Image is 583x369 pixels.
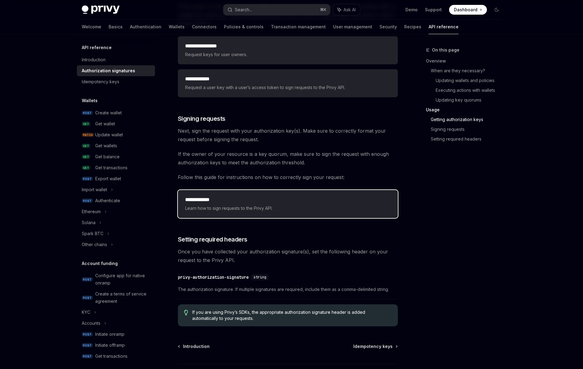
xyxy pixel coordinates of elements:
div: Idempotency keys [82,78,119,85]
span: POST [82,343,93,348]
a: GETGet wallets [77,140,155,151]
div: Create wallet [95,109,122,116]
div: Get wallets [95,142,117,149]
div: Other chains [82,241,107,248]
a: Idempotency keys [77,76,155,87]
span: The authorization signature. If multiple signatures are required, include them as a comma-delimit... [178,286,398,293]
h5: Wallets [82,97,98,104]
span: Learn how to sign requests to the Privy API. [185,205,390,212]
div: KYC [82,309,90,316]
a: Updating key quorums [436,95,506,105]
a: Introduction [77,54,155,65]
div: Export wallet [95,175,121,182]
div: Create a terms of service agreement [95,290,151,305]
div: Configure app for native onramp [95,272,151,287]
a: Setting required headers [431,134,506,144]
span: POST [82,177,93,181]
a: Dashboard [449,5,487,15]
div: Ethereum [82,208,101,215]
span: GET [82,144,90,148]
h5: Account funding [82,260,118,267]
span: Request a user key with a user’s access token to sign requests to the Privy API. [185,84,390,91]
span: If you are using Privy’s SDKs, the appropriate authorization signature header is added automatica... [192,309,391,321]
span: GET [82,122,90,126]
a: Executing actions with wallets [436,85,506,95]
div: Initiate offramp [95,342,125,349]
span: string [254,275,266,280]
span: POST [82,199,93,203]
span: POST [82,277,93,282]
a: Getting authorization keys [431,115,506,124]
span: ⌘ K [320,7,326,12]
div: Authenticate [95,197,120,204]
span: If the owner of your resource is a key quorum, make sure to sign the request with enough authoriz... [178,150,398,167]
a: Usage [426,105,506,115]
a: GETGet transactions [77,162,155,173]
a: POSTCreate a terms of service agreement [77,288,155,307]
span: Signing requests [178,114,225,123]
a: Recipes [404,20,421,34]
a: POSTConfigure app for native onramp [77,270,155,288]
img: dark logo [82,5,120,14]
div: Accounts [82,320,100,327]
a: When are they necessary? [431,66,506,76]
span: Request keys for user owners. [185,51,390,58]
div: Introduction [82,56,106,63]
div: Get transactions [95,164,128,171]
a: User management [333,20,372,34]
a: Transaction management [271,20,326,34]
a: Signing requests [431,124,506,134]
span: POST [82,354,93,359]
button: Toggle dark mode [492,5,502,15]
span: Setting required headers [178,235,247,244]
span: Ask AI [344,7,356,13]
div: Get balance [95,153,120,160]
span: POST [82,111,93,115]
div: Authorization signatures [82,67,135,74]
span: Follow this guide for instructions on how to correctly sign your request: [178,173,398,181]
button: Ask AI [333,4,360,15]
span: Dashboard [454,7,477,13]
div: Spark BTC [82,230,103,237]
a: **** **** ***Learn how to sign requests to the Privy API. [178,190,398,218]
svg: Tip [184,310,188,315]
a: POSTInitiate onramp [77,329,155,340]
a: GETGet balance [77,151,155,162]
a: API reference [429,20,459,34]
a: Authorization signatures [77,65,155,76]
a: PATCHUpdate wallet [77,129,155,140]
a: Wallets [169,20,185,34]
a: Security [380,20,397,34]
span: Once you have collected your authorization signature(s), set the following header on your request... [178,247,398,264]
a: POSTGet transactions [77,351,155,362]
a: Updating wallets and policies [436,76,506,85]
span: On this page [432,46,459,54]
div: Search... [235,6,252,13]
a: Support [425,7,442,13]
a: GETGet wallet [77,118,155,129]
span: GET [82,166,90,170]
a: **** **** ***Request a user key with a user’s access token to sign requests to the Privy API. [178,69,398,97]
div: Solana [82,219,95,226]
a: POSTAuthenticate [77,195,155,206]
a: POSTExport wallet [77,173,155,184]
a: POSTCreate wallet [77,107,155,118]
button: Search...⌘K [223,4,330,15]
div: privy-authorization-signature [178,274,249,280]
span: Next, sign the request with your authorization key(s). Make sure to correctly format your request... [178,127,398,144]
span: Idempotency keys [353,343,393,349]
a: POSTInitiate offramp [77,340,155,351]
span: POST [82,332,93,337]
span: Introduction [183,343,210,349]
a: Introduction [178,343,210,349]
div: Get transactions [95,353,128,360]
a: Basics [109,20,123,34]
a: Welcome [82,20,101,34]
div: Import wallet [82,186,107,193]
span: POST [82,296,93,300]
div: Initiate onramp [95,331,124,338]
a: Connectors [192,20,217,34]
a: Authentication [130,20,161,34]
a: Demo [405,7,418,13]
div: Get wallet [95,120,115,127]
